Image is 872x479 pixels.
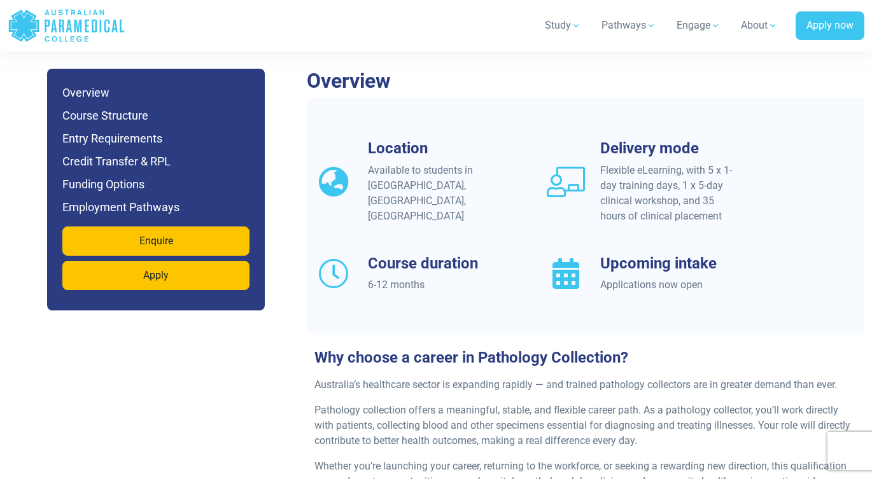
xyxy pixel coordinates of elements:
h6: Course Structure [62,107,250,125]
h6: Employment Pathways [62,198,250,216]
h3: Delivery mode [600,139,733,158]
div: Flexible eLearning, with 5 x 1-day training days, 1 x 5-day clinical workshop, and 35 hours of cl... [600,163,733,224]
h6: Funding Options [62,176,250,193]
h3: Location [368,139,501,158]
div: 6-12 months [368,277,501,293]
a: About [733,8,785,43]
h6: Credit Transfer & RPL [62,153,250,170]
h3: Why choose a career in Pathology Collection? [307,349,864,367]
a: Apply [62,261,250,290]
a: Enquire [62,226,250,256]
h3: Upcoming intake [600,254,733,273]
h3: Course duration [368,254,501,273]
p: Pathology collection offers a meaningful, stable, and flexible career path. As a pathology collec... [314,403,857,448]
p: Australia’s healthcare sector is expanding rapidly — and trained pathology collectors are in grea... [314,377,857,392]
h2: Overview [307,69,864,93]
a: Study [537,8,589,43]
a: Engage [669,8,728,43]
h6: Overview [62,84,250,102]
a: Apply now [796,11,864,41]
h6: Entry Requirements [62,130,250,148]
div: Available to students in [GEOGRAPHIC_DATA], [GEOGRAPHIC_DATA], [GEOGRAPHIC_DATA] [368,163,501,224]
a: Australian Paramedical College [8,5,125,46]
a: Pathways [594,8,664,43]
div: Applications now open [600,277,733,293]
